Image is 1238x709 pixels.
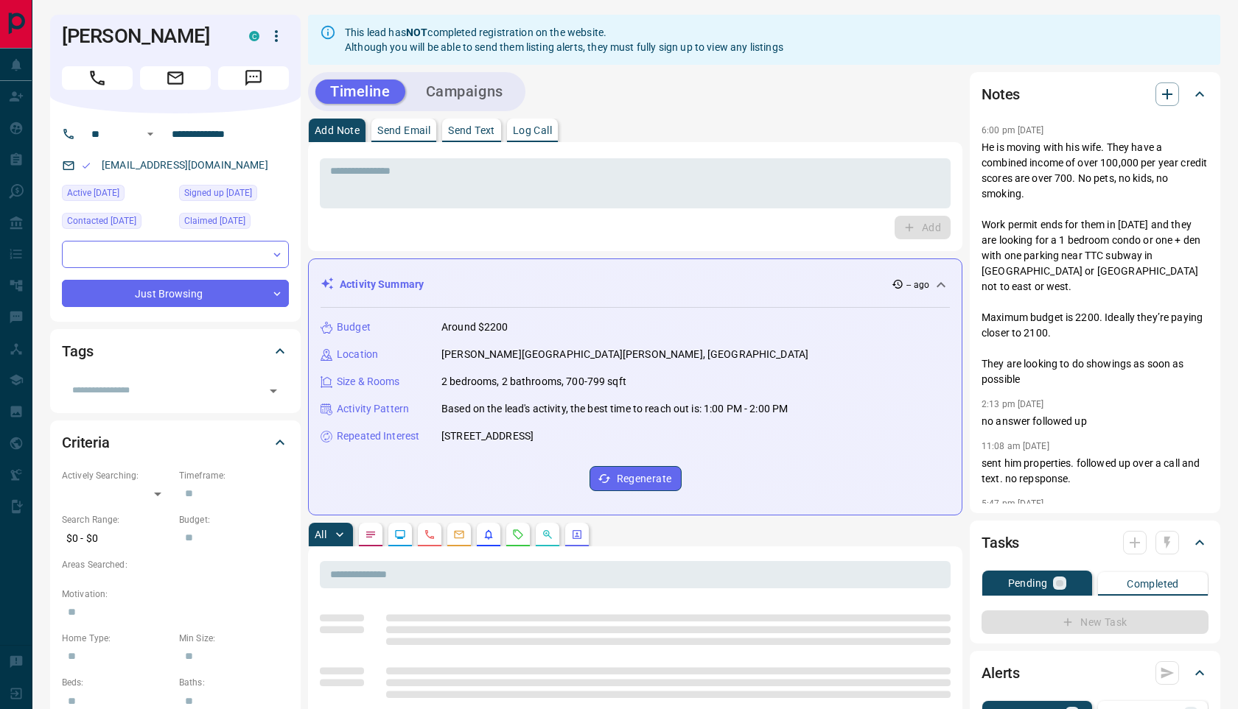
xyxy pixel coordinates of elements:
[179,513,289,526] p: Budget:
[179,676,289,689] p: Baths:
[441,320,508,335] p: Around $2200
[62,676,172,689] p: Beds:
[406,27,427,38] strong: NOT
[590,466,682,491] button: Regenerate
[140,66,211,90] span: Email
[1127,579,1179,589] p: Completed
[62,66,133,90] span: Call
[62,339,93,363] h2: Tags
[321,271,950,298] div: Activity Summary-- ago
[441,401,788,417] p: Based on the lead's activity, the best time to reach out is: 1:00 PM - 2:00 PM
[982,414,1209,429] p: no answer followed up
[67,214,136,228] span: Contacted [DATE]
[179,213,289,233] div: Thu Feb 20 2025
[62,185,172,205] div: Thu Feb 20 2025
[571,529,583,540] svg: Agent Actions
[982,399,1044,409] p: 2:13 pm [DATE]
[62,526,172,551] p: $0 - $0
[337,374,400,389] p: Size & Rooms
[982,661,1020,685] h2: Alerts
[102,159,268,171] a: [EMAIL_ADDRESS][DOMAIN_NAME]
[982,441,1049,451] p: 11:08 am [DATE]
[62,431,110,454] h2: Criteria
[411,80,518,104] button: Campaigns
[365,529,377,540] svg: Notes
[513,125,552,135] p: Log Call
[62,588,289,601] p: Motivation:
[394,529,406,540] svg: Lead Browsing Activity
[982,525,1209,560] div: Tasks
[62,24,227,48] h1: [PERSON_NAME]
[62,280,289,307] div: Just Browsing
[62,334,289,369] div: Tags
[512,529,524,540] svg: Requests
[345,19,783,60] div: This lead has completed registration on the website. Although you will be able to send them listi...
[249,31,259,41] div: condos.ca
[263,381,284,401] button: Open
[62,632,172,645] p: Home Type:
[1008,578,1048,588] p: Pending
[982,140,1209,387] p: He is moving with his wife. They have a combined income of over 100,000 per year credit scores ar...
[179,469,289,482] p: Timeframe:
[184,186,252,200] span: Signed up [DATE]
[542,529,553,540] svg: Opportunities
[218,66,289,90] span: Message
[340,277,424,292] p: Activity Summary
[982,77,1209,112] div: Notes
[453,529,465,540] svg: Emails
[982,531,1019,554] h2: Tasks
[315,80,405,104] button: Timeline
[62,425,289,460] div: Criteria
[982,498,1044,509] p: 5:47 pm [DATE]
[337,347,378,362] p: Location
[62,213,172,233] div: Thu Mar 27 2025
[81,161,91,171] svg: Email Valid
[448,125,495,135] p: Send Text
[982,655,1209,691] div: Alerts
[141,125,159,143] button: Open
[441,374,626,389] p: 2 bedrooms, 2 bathrooms, 700-799 sqft
[62,469,172,482] p: Actively Searching:
[441,347,808,362] p: [PERSON_NAME][GEOGRAPHIC_DATA][PERSON_NAME], [GEOGRAPHIC_DATA]
[441,428,534,444] p: [STREET_ADDRESS]
[906,278,929,292] p: -- ago
[315,125,360,135] p: Add Note
[315,529,326,540] p: All
[62,513,172,526] p: Search Range:
[982,82,1020,106] h2: Notes
[337,401,409,417] p: Activity Pattern
[337,428,419,444] p: Repeated Interest
[377,125,430,135] p: Send Email
[337,320,371,335] p: Budget
[67,186,119,200] span: Active [DATE]
[184,214,245,228] span: Claimed [DATE]
[483,529,494,540] svg: Listing Alerts
[179,185,289,205] div: Thu Feb 20 2025
[982,125,1044,135] p: 6:00 pm [DATE]
[424,529,436,540] svg: Calls
[179,632,289,645] p: Min Size:
[62,558,289,571] p: Areas Searched:
[982,456,1209,487] p: sent him properties. followed up over a call and text. no repsponse.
